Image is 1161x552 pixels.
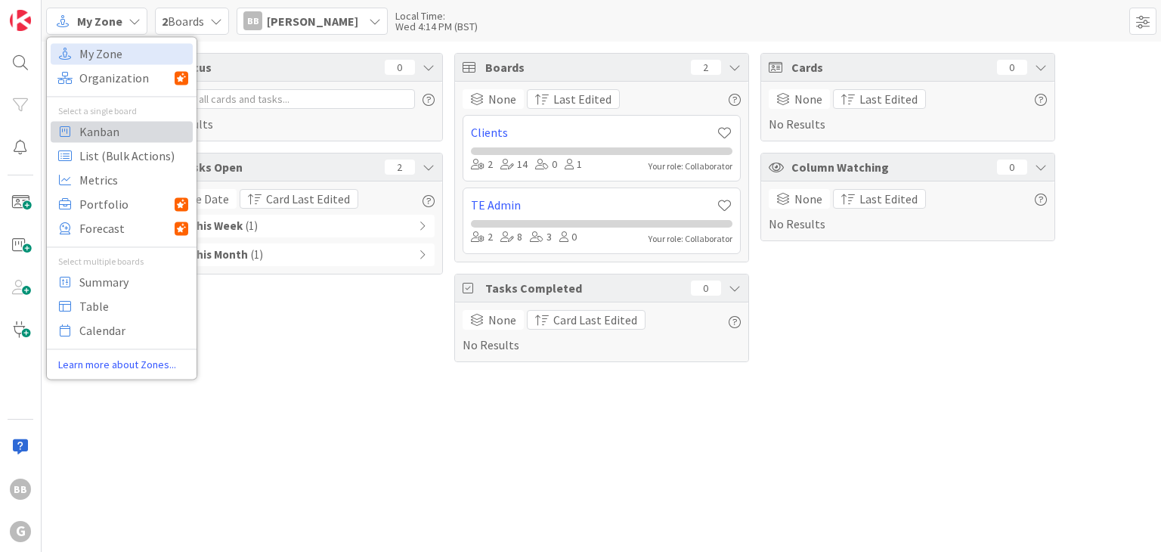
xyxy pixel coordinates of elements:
[769,189,1047,233] div: No Results
[79,67,175,89] span: Organization
[485,279,683,297] span: Tasks Completed
[833,89,926,109] button: Last Edited
[997,60,1027,75] div: 0
[47,255,197,268] div: Select multiple boards
[243,11,262,30] div: BB
[162,14,168,29] b: 2
[267,12,358,30] span: [PERSON_NAME]
[485,58,683,76] span: Boards
[51,121,193,142] a: Kanban
[500,157,528,173] div: 14
[565,157,582,173] div: 1
[179,158,377,176] span: Tasks Open
[156,89,415,109] input: Search all cards and tasks...
[51,271,193,293] a: Summary
[79,120,188,143] span: Kanban
[51,320,193,341] a: Calendar
[179,58,373,76] span: Focus
[51,169,193,191] a: Metrics
[794,190,822,208] span: None
[769,89,1047,133] div: No Results
[51,194,193,215] a: Portfolio
[471,123,717,141] a: Clients
[471,157,493,173] div: 2
[251,247,263,264] span: ( 1 )
[794,90,822,108] span: None
[553,90,611,108] span: Last Edited
[791,158,989,176] span: Column Watching
[246,218,258,235] span: ( 1 )
[51,145,193,166] a: List (Bulk Actions)
[559,229,577,246] div: 0
[77,12,122,30] span: My Zone
[553,311,637,329] span: Card Last Edited
[10,479,31,500] div: BB
[79,169,188,191] span: Metrics
[463,310,741,354] div: No Results
[10,521,31,542] div: G
[649,160,732,173] div: Your role: Collaborator
[79,144,188,167] span: List (Bulk Actions)
[859,90,918,108] span: Last Edited
[79,319,188,342] span: Calendar
[51,43,193,64] a: My Zone
[859,190,918,208] span: Last Edited
[488,311,516,329] span: None
[156,89,435,133] div: No Results
[79,271,188,293] span: Summary
[51,296,193,317] a: Table
[240,189,358,209] button: Card Last Edited
[266,190,350,208] span: Card Last Edited
[166,218,243,235] b: Due This Week
[79,42,188,65] span: My Zone
[471,229,493,246] div: 2
[997,160,1027,175] div: 0
[691,60,721,75] div: 2
[395,21,478,32] div: Wed 4:14 PM (BST)
[385,160,415,175] div: 2
[162,12,204,30] span: Boards
[51,218,193,239] a: Forecast
[535,157,557,173] div: 0
[691,281,721,296] div: 0
[471,196,717,214] a: TE Admin
[47,357,197,373] a: Learn more about Zones...
[395,11,478,21] div: Local Time:
[488,90,516,108] span: None
[833,189,926,209] button: Last Edited
[51,67,193,88] a: Organization
[79,193,175,216] span: Portfolio
[47,104,197,118] div: Select a single board
[10,10,31,31] img: Visit kanbanzone.com
[182,190,229,208] span: Due Date
[500,229,522,246] div: 8
[527,89,620,109] button: Last Edited
[166,247,248,264] b: Due This Month
[527,310,646,330] button: Card Last Edited
[649,232,732,246] div: Your role: Collaborator
[385,60,415,75] div: 0
[791,58,989,76] span: Cards
[79,217,175,240] span: Forecast
[530,229,552,246] div: 3
[79,295,188,318] span: Table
